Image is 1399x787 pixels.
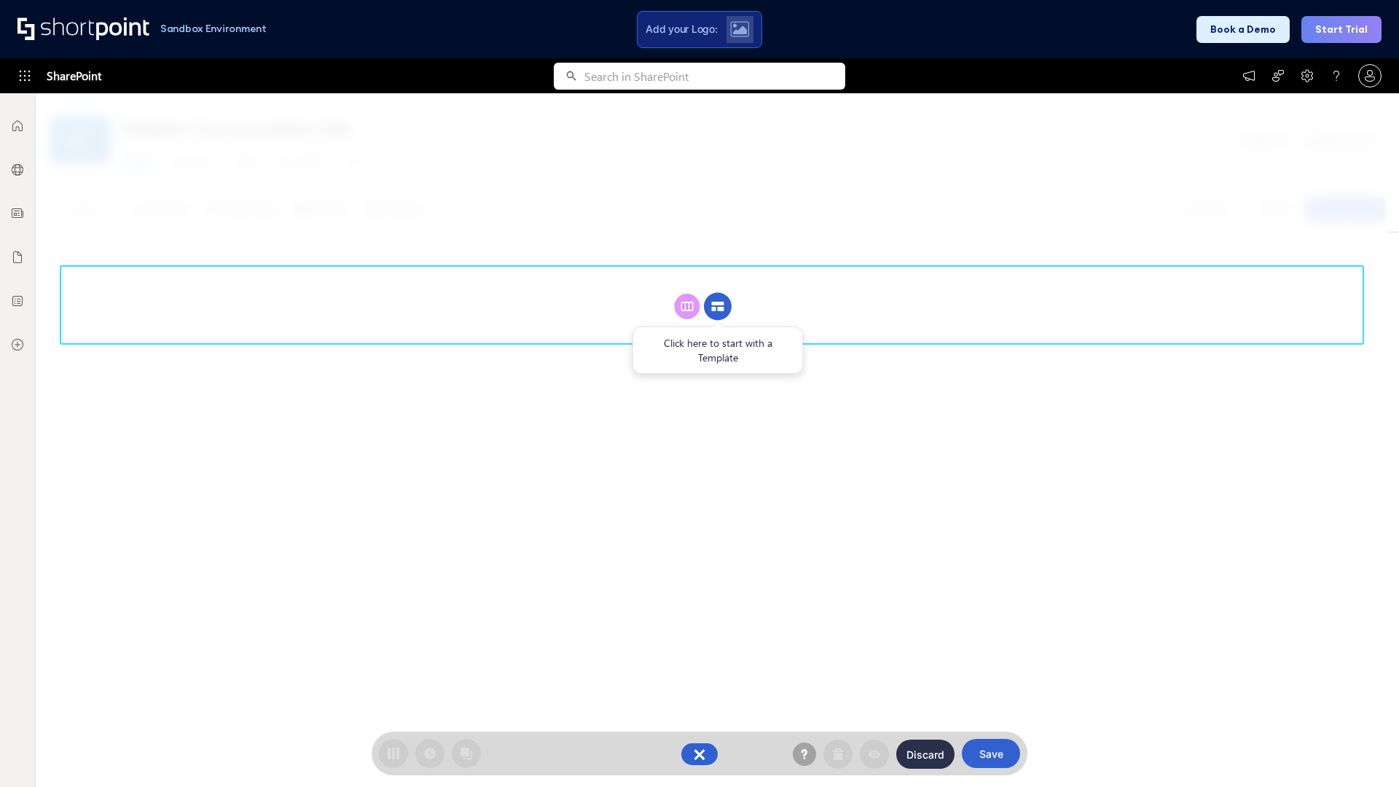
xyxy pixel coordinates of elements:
[646,23,717,36] span: Add your Logo:
[1301,16,1382,43] button: Start Trial
[1326,717,1399,787] iframe: Chat Widget
[160,25,267,33] h1: Sandbox Environment
[1196,16,1290,43] button: Book a Demo
[962,739,1020,768] button: Save
[896,740,955,769] button: Discard
[47,58,101,93] span: SharePoint
[584,63,845,90] input: Search in SharePoint
[730,21,749,37] img: Upload logo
